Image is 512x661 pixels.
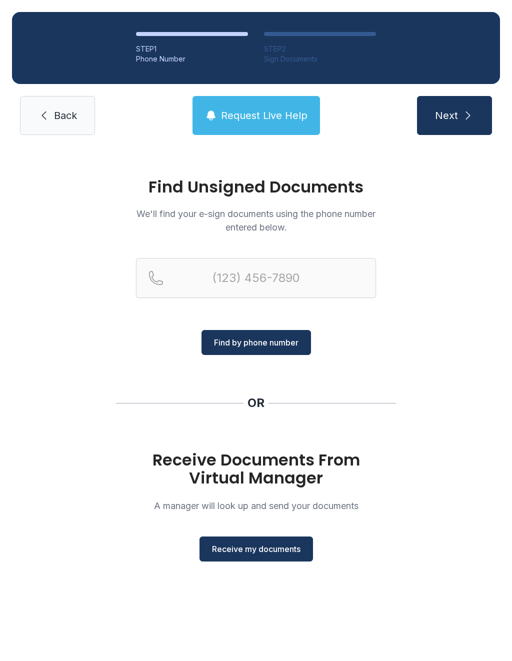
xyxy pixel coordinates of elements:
span: Find by phone number [214,336,298,348]
span: Request Live Help [221,108,307,122]
div: Phone Number [136,54,248,64]
h1: Receive Documents From Virtual Manager [136,451,376,487]
span: Next [435,108,458,122]
p: A manager will look up and send your documents [136,499,376,512]
input: Reservation phone number [136,258,376,298]
div: STEP 1 [136,44,248,54]
span: Back [54,108,77,122]
div: Sign Documents [264,54,376,64]
span: Receive my documents [212,543,300,555]
p: We'll find your e-sign documents using the phone number entered below. [136,207,376,234]
h1: Find Unsigned Documents [136,179,376,195]
div: STEP 2 [264,44,376,54]
div: OR [247,395,264,411]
